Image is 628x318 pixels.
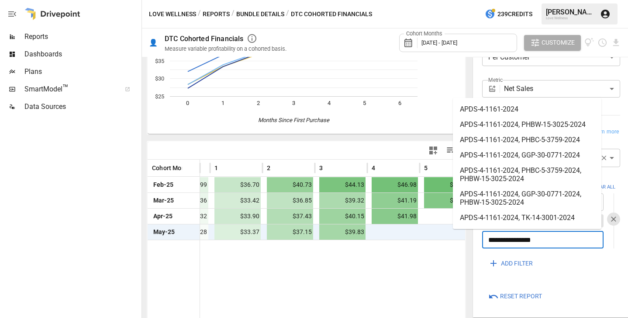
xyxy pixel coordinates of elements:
span: $40.73 [267,177,313,192]
button: Sort [324,162,336,174]
span: 4 [372,164,375,172]
span: $49.08 [424,177,470,192]
div: Love Wellness [546,16,595,20]
button: Download report [611,38,621,48]
div: Per Customer [482,49,620,66]
li: APDS-4-1161-2024, PHBW-15-3025-2024 [453,117,601,132]
text: 3 [292,100,295,106]
span: Apr-25 [152,209,174,224]
button: Customize [524,35,581,51]
text: 5 [363,100,366,106]
div: [PERSON_NAME] [546,8,595,16]
span: $41.98 [372,209,418,224]
text: 6 [398,100,401,106]
label: Metric [488,76,503,84]
span: ™ [62,83,69,94]
li: APDS-4-1161-2024, GGP-30-0771-2024 [453,147,601,163]
span: $41.19 [372,193,418,208]
span: $37.43 [267,209,313,224]
div: / [198,9,201,20]
button: ADD FILTER [482,255,539,271]
button: Reset Report [482,289,548,304]
span: Mar-25 [152,193,175,208]
span: 3 [319,164,323,172]
span: Learn more [592,128,619,136]
span: $40.15 [319,209,366,224]
span: $33.42 [214,193,261,208]
button: Manage Columns [442,141,462,161]
text: 0 [186,100,189,106]
div: Net Sales [504,80,620,98]
button: Sort [428,162,441,174]
span: Feb-25 [152,177,175,192]
text: $25 [155,93,164,100]
span: Customize [542,37,575,48]
button: 239Credits [481,6,536,22]
span: May-25 [152,224,176,240]
span: SmartModel [24,84,115,94]
button: Sort [219,162,231,174]
text: 2 [257,100,260,106]
span: 239 Credits [497,9,532,20]
span: $39.32 [319,193,366,208]
span: 2 [267,164,270,172]
span: Reset Report [500,291,542,302]
text: 4 [328,100,331,106]
div: / [231,9,235,20]
span: $46.98 [372,177,418,192]
span: 1 [214,164,218,172]
button: Sort [376,162,388,174]
li: APDS-4-1161-2024, DL-60-3391-2024 [453,225,601,241]
span: $36.70 [214,177,261,192]
text: $35 [155,58,164,64]
div: 👤 [149,38,158,47]
div: DTC Cohorted Financials [165,35,243,43]
button: Bundle Details [236,9,284,20]
span: $33.37 [214,224,261,240]
li: APDS-4-1161-2024, GGP-30-0771-2024, PHBW-15-3025-2024 [453,186,601,210]
text: 1 [221,100,224,106]
text: Months Since First Purchase [258,117,330,123]
li: APDS-4-1161-2024, PHBC-5-3759-2024 [453,132,601,147]
button: Sort [183,162,195,174]
span: $33.90 [214,209,261,224]
button: Reports [203,9,230,20]
span: [DATE] - [DATE] [421,39,457,46]
span: Reports [24,31,140,42]
label: Cohort Months [404,30,445,38]
button: View documentation [584,35,594,51]
text: $30 [155,75,164,82]
div: / [286,9,289,20]
span: Plans [24,66,140,77]
span: $36.85 [267,193,313,208]
span: Cohort Month [152,164,191,172]
span: $44.13 [319,177,366,192]
span: $37.15 [267,224,313,240]
li: APDS-4-1161-2024 [453,101,601,117]
li: APDS-4-1161-2024, TK-14-3001-2024 [453,210,601,225]
button: Love Wellness [149,9,196,20]
span: Dashboards [24,49,140,59]
span: ADD FILTER [501,258,533,269]
span: $42.63 [424,193,470,208]
div: Measure variable profitability on a cohorted basis. [165,45,286,52]
span: $39.83 [319,224,366,240]
span: 5 [424,164,428,172]
button: Sort [271,162,283,174]
button: Schedule report [597,38,607,48]
li: APDS-4-1161-2024, PHBC-5-3759-2024, PHBW-15-3025-2024 [453,163,601,186]
span: Data Sources [24,101,140,112]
